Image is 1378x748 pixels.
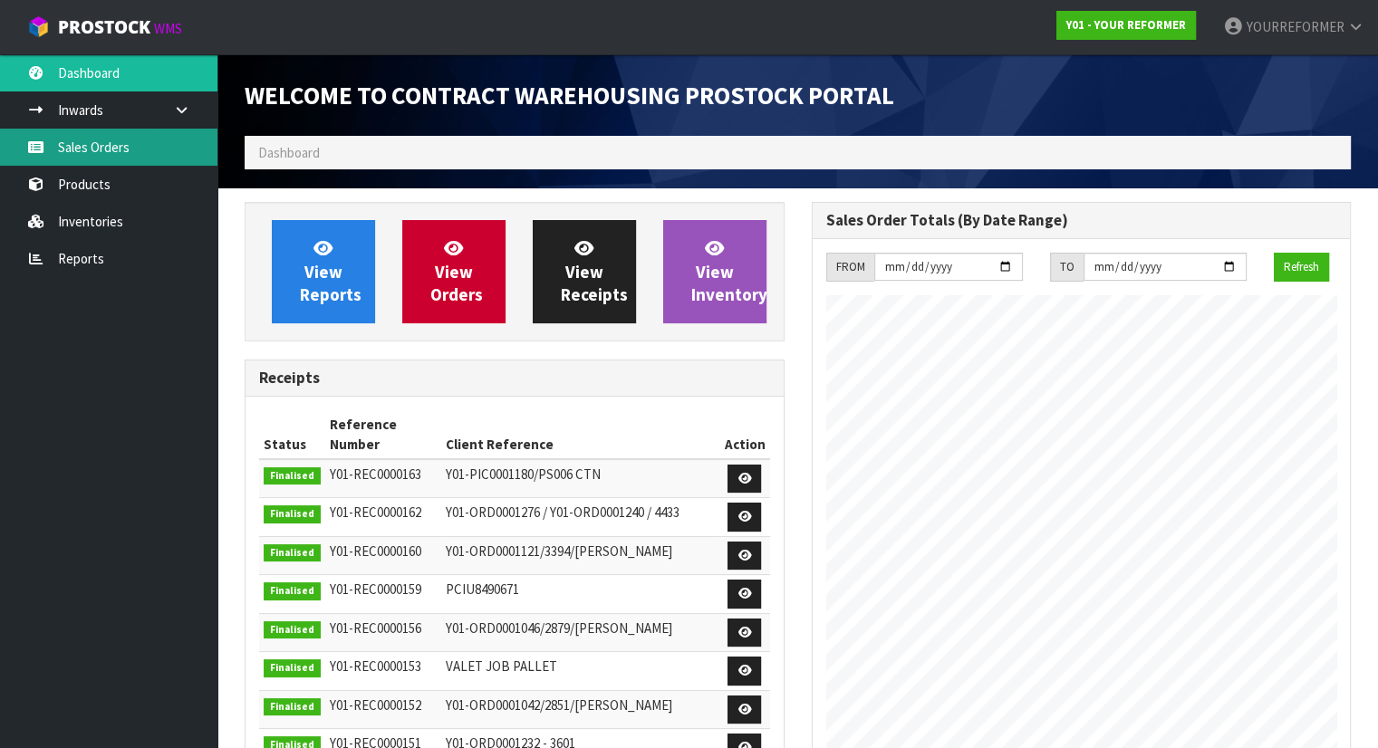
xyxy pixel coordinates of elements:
[446,619,672,637] span: Y01-ORD0001046/2879/[PERSON_NAME]
[330,542,421,560] span: Y01-REC0000160
[826,253,874,282] div: FROM
[245,80,894,110] span: Welcome to Contract Warehousing ProStock Portal
[446,657,557,675] span: VALET JOB PALLET
[264,505,321,523] span: Finalised
[154,20,182,37] small: WMS
[446,503,679,521] span: Y01-ORD0001276 / Y01-ORD0001240 / 4433
[27,15,50,38] img: cube-alt.png
[446,465,601,483] span: Y01-PIC0001180/PS006 CTN
[1247,18,1344,35] span: YOURREFORMER
[446,580,519,598] span: PCIU8490671
[663,220,766,323] a: ViewInventory
[330,465,421,483] span: Y01-REC0000163
[264,467,321,485] span: Finalised
[330,619,421,637] span: Y01-REC0000156
[264,659,321,677] span: Finalised
[330,657,421,675] span: Y01-REC0000153
[441,410,719,459] th: Client Reference
[1066,17,1186,33] strong: Y01 - YOUR REFORMER
[533,220,636,323] a: ViewReceipts
[430,237,483,305] span: View Orders
[446,696,672,714] span: Y01-ORD0001042/2851/[PERSON_NAME]
[1050,253,1084,282] div: TO
[264,698,321,716] span: Finalised
[325,410,442,459] th: Reference Number
[446,542,672,560] span: Y01-ORD0001121/3394/[PERSON_NAME]
[402,220,506,323] a: ViewOrders
[561,237,628,305] span: View Receipts
[264,582,321,600] span: Finalised
[272,220,375,323] a: ViewReports
[58,15,150,39] span: ProStock
[691,237,767,305] span: View Inventory
[259,369,770,387] h3: Receipts
[259,410,325,459] th: Status
[1274,253,1329,282] button: Refresh
[264,621,321,639] span: Finalised
[330,503,421,521] span: Y01-REC0000162
[826,212,1337,229] h3: Sales Order Totals (By Date Range)
[258,144,320,161] span: Dashboard
[300,237,361,305] span: View Reports
[330,580,421,598] span: Y01-REC0000159
[330,696,421,714] span: Y01-REC0000152
[264,544,321,562] span: Finalised
[719,410,769,459] th: Action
